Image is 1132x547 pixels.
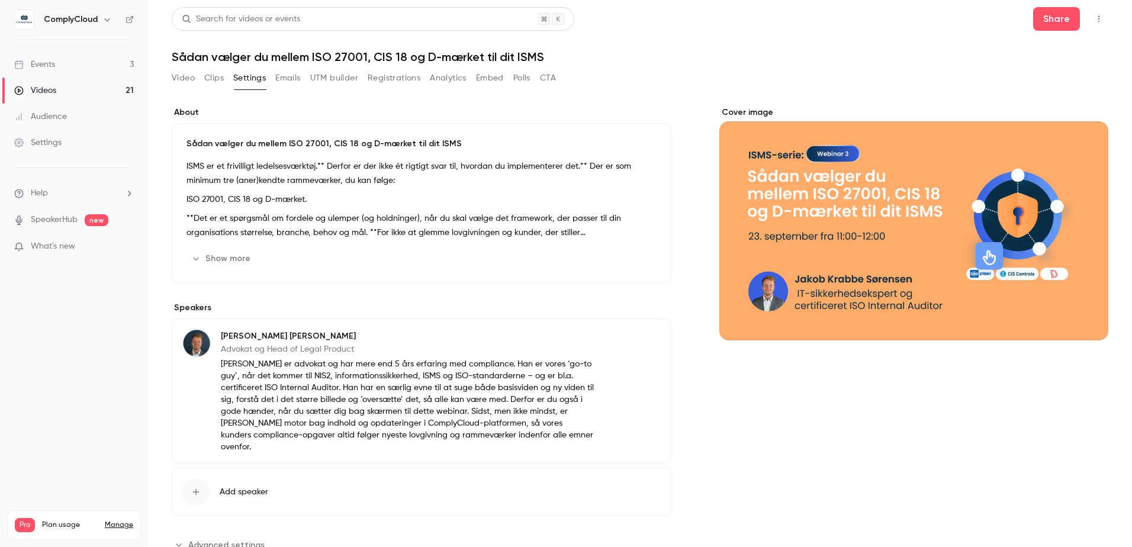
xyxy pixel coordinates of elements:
img: Jakob Krabbe Sørensen [182,329,211,358]
div: Search for videos or events [182,13,300,25]
button: Registrations [368,69,420,88]
h6: ComplyCloud [44,14,98,25]
span: Plan usage [42,520,98,530]
p: **Det er et spørgsmål om fordele og ulemper (og holdninger), når du skal vælge det framework, der... [186,211,657,240]
section: Cover image [719,107,1108,340]
p: Advokat og Head of Legal Product [221,343,595,355]
span: Pro [15,518,35,532]
li: help-dropdown-opener [14,187,134,200]
iframe: Noticeable Trigger [120,242,134,252]
div: Audience [14,111,67,123]
span: Add speaker [220,486,268,498]
div: Events [14,59,55,70]
button: Show more [186,249,258,268]
p: ISO 27001, CIS 18 og D-mærket. [186,192,657,207]
a: Manage [105,520,133,530]
button: Clips [204,69,224,88]
label: Speakers [172,302,672,314]
button: Embed [476,69,504,88]
h1: Sådan vælger du mellem ISO 27001, CIS 18 og D-mærket til dit ISMS [172,50,1108,64]
span: What's new [31,240,75,253]
div: Videos [14,85,56,96]
label: About [172,107,672,118]
p: Sådan vælger du mellem ISO 27001, CIS 18 og D-mærket til dit ISMS [186,138,657,150]
button: Share [1033,7,1080,31]
button: Analytics [430,69,467,88]
a: SpeakerHub [31,214,78,226]
button: UTM builder [310,69,358,88]
img: ComplyCloud [15,10,34,29]
button: Video [172,69,195,88]
span: new [85,214,108,226]
button: Polls [513,69,530,88]
button: Settings [233,69,266,88]
div: Jakob Krabbe Sørensen[PERSON_NAME] [PERSON_NAME]Advokat og Head of Legal Product[PERSON_NAME] er ... [172,318,672,463]
button: CTA [540,69,556,88]
p: [PERSON_NAME] [PERSON_NAME] [221,330,595,342]
p: ISMS er et frivilligt ledelsesværktøj.** Derfor er der ikke ét rigtigt svar til, hvordan du imple... [186,159,657,188]
p: [PERSON_NAME] er advokat og har mere end 5 års erfaring med compliance. Han er vores ‘go-to guy’,... [221,358,595,453]
div: Settings [14,137,62,149]
button: Emails [275,69,300,88]
span: Help [31,187,48,200]
button: Add speaker [172,468,672,516]
button: Top Bar Actions [1089,9,1108,28]
label: Cover image [719,107,1108,118]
